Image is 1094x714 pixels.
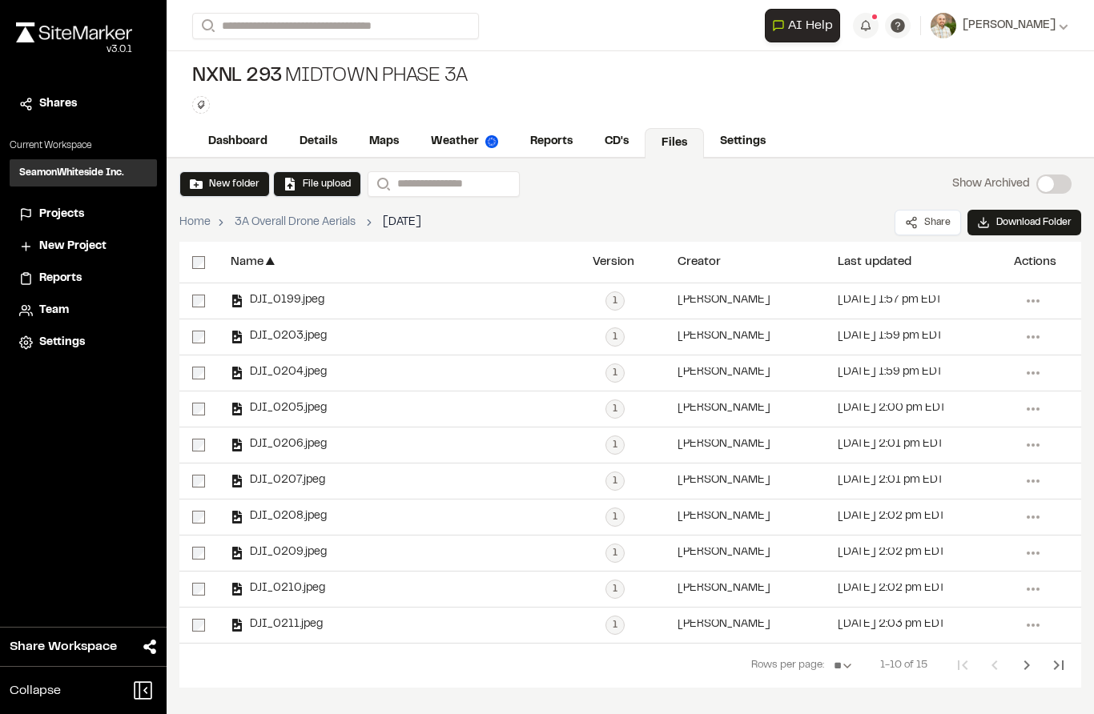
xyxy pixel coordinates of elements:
[838,256,911,268] div: Last updated
[838,475,943,486] div: [DATE] 2:01 pm EDT
[243,367,327,378] span: DJI_0204.jpeg
[967,210,1081,235] button: Download Folder
[838,620,945,630] div: [DATE] 2:03 pm EDT
[243,403,327,414] span: DJI_0205.jpeg
[678,584,770,594] div: [PERSON_NAME]
[838,295,942,306] div: [DATE] 1:57 pm EDT
[243,439,327,450] span: DJI_0206.jpeg
[952,175,1030,193] p: Show Archived
[192,64,282,90] span: NXNL 293
[243,475,325,486] span: DJI_0207.jpeg
[243,548,327,558] span: DJI_0209.jpeg
[10,681,61,700] span: Collapse
[39,334,85,351] span: Settings
[838,403,946,414] div: [DATE] 2:00 pm EDT
[192,619,205,632] input: select-row-55c41eddc1e1c314ef1c
[19,302,147,319] a: Team
[192,13,221,39] button: Search
[179,242,1081,688] div: select-all-rowsName▲VersionCreatorLast updatedActionsselect-row-69bd34dbb0c8c8658e35DJI_0199.jpeg...
[678,620,770,630] div: [PERSON_NAME]
[192,475,205,487] input: select-row-3aa7db35970f6e352324
[788,16,833,35] span: AI Help
[838,548,945,558] div: [DATE] 2:02 pm EDT
[192,367,205,379] input: select-row-22ace5bfa19d22df46f1
[931,13,1068,38] button: [PERSON_NAME]
[231,256,263,268] div: Name
[514,126,589,157] a: Reports
[765,9,847,42] div: Open AI Assistant
[231,583,325,596] div: DJI_0210.jpeg
[231,439,327,451] div: DJI_0206.jpeg
[19,238,147,255] a: New Project
[243,584,325,594] span: DJI_0210.jpeg
[765,9,840,42] button: Open AI Assistant
[192,583,205,596] input: select-row-ac792aa1a0566344827d
[231,547,327,560] div: DJI_0209.jpeg
[678,439,770,450] div: [PERSON_NAME]
[243,331,327,342] span: DJI_0203.jpeg
[704,126,782,157] a: Settings
[605,471,625,491] div: 1
[192,126,284,157] a: Dashboard
[979,649,1011,681] button: Previous Page
[10,637,117,656] span: Share Workspace
[192,547,205,560] input: select-row-47da2bbfb2609cdaa54b
[39,206,84,223] span: Projects
[231,295,324,307] div: DJI_0199.jpeg
[678,403,770,414] div: [PERSON_NAME]
[192,256,205,269] input: select-all-rows
[947,649,979,681] button: First Page
[1014,256,1056,268] div: Actions
[192,439,205,451] input: select-row-c6ba8470c65cd8c9ff8a
[192,96,210,114] button: Edit Tags
[284,177,351,191] button: File upload
[179,214,211,231] a: Home
[16,42,132,57] div: Oh geez...please don't...
[895,210,961,235] button: Share
[284,126,353,157] a: Details
[19,95,147,113] a: Shares
[192,295,205,307] input: select-row-69bd34dbb0c8c8658e35
[368,171,396,197] button: Search
[192,64,468,90] div: Midtown Phase 3A
[678,511,770,522] div: [PERSON_NAME]
[605,399,625,419] div: 1
[16,22,132,42] img: rebrand.png
[678,256,721,268] div: Creator
[19,166,124,180] h3: SeamonWhiteside Inc.
[605,544,625,563] div: 1
[678,331,770,342] div: [PERSON_NAME]
[190,177,259,191] button: New folder
[838,439,943,450] div: [DATE] 2:01 pm EDT
[192,511,205,523] input: select-row-64d8cb589c92962021f2
[605,291,625,311] div: 1
[605,327,625,347] div: 1
[838,331,943,342] div: [DATE] 1:59 pm EDT
[838,584,945,594] div: [DATE] 2:02 pm EDT
[605,580,625,599] div: 1
[39,302,69,319] span: Team
[192,331,205,343] input: select-row-24bb6a012455c3c3425a
[231,511,327,523] div: DJI_0208.jpeg
[415,126,514,157] a: Weather
[243,295,324,306] span: DJI_0199.jpeg
[678,548,770,558] div: [PERSON_NAME]
[605,435,625,455] div: 1
[231,331,327,343] div: DJI_0203.jpeg
[39,238,107,255] span: New Project
[19,270,147,287] a: Reports
[838,367,943,378] div: [DATE] 1:59 pm EDT
[39,95,77,113] span: Shares
[235,214,356,231] a: 3A Overall Drone Aerials
[678,295,770,306] div: [PERSON_NAME]
[593,256,634,268] div: Version
[678,475,770,486] div: [PERSON_NAME]
[1043,649,1075,681] button: Last Page
[605,507,625,527] div: 1
[263,255,277,270] span: ▲
[192,403,205,415] input: select-row-746de5e8709f93f04af3
[243,511,327,522] span: DJI_0208.jpeg
[838,511,945,522] div: [DATE] 2:02 pm EDT
[179,214,421,231] nav: breadcrumb
[605,616,625,635] div: 1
